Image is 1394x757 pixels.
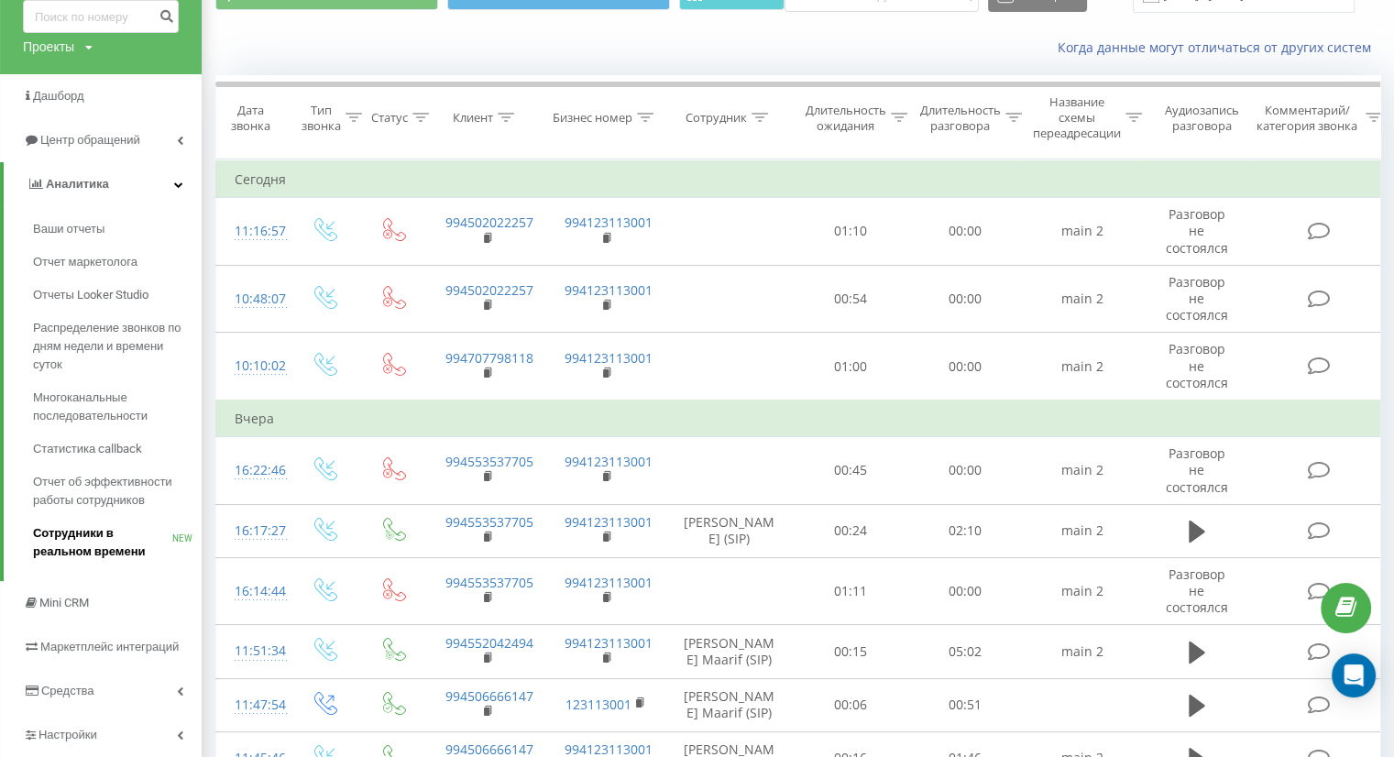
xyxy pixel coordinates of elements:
[33,220,104,238] span: Ваши отчеты
[216,103,284,134] div: Дата звонка
[553,110,632,126] div: Бизнес номер
[794,333,908,400] td: 01:00
[1058,38,1380,56] a: Когда данные могут отличаться от других систем
[908,557,1023,625] td: 00:00
[1332,653,1376,697] div: Open Intercom Messenger
[794,625,908,678] td: 00:15
[1166,565,1228,616] span: Разговор не состоялся
[908,265,1023,333] td: 00:00
[1023,333,1142,400] td: main 2
[33,213,202,246] a: Ваши отчеты
[41,684,94,697] span: Средства
[235,633,271,669] div: 11:51:34
[39,596,89,609] span: Mini CRM
[371,110,408,126] div: Статус
[565,214,653,231] a: 994123113001
[794,678,908,731] td: 00:06
[33,524,172,561] span: Сотрудники в реальном времени
[1254,103,1361,134] div: Комментарий/категория звонка
[908,625,1023,678] td: 05:02
[1166,340,1228,390] span: Разговор не состоялся
[33,440,142,458] span: Статистика callback
[445,513,533,531] a: 994553537705
[920,103,1001,134] div: Длительность разговора
[565,696,631,713] a: 123113001
[33,517,202,568] a: Сотрудники в реальном времениNEW
[565,574,653,591] a: 994123113001
[565,349,653,367] a: 994123113001
[1023,557,1142,625] td: main 2
[445,574,533,591] a: 994553537705
[235,574,271,609] div: 16:14:44
[665,678,794,731] td: [PERSON_NAME] Maarif (SIP)
[794,504,908,557] td: 00:24
[1166,444,1228,495] span: Разговор не состоялся
[33,433,202,466] a: Статистика callback
[1158,103,1246,134] div: Аудиозапись разговора
[794,437,908,505] td: 00:45
[33,389,192,425] span: Многоканальные последовательности
[33,89,84,103] span: Дашборд
[445,214,533,231] a: 994502022257
[445,453,533,470] a: 994553537705
[794,198,908,266] td: 01:10
[33,319,192,374] span: Распределение звонков по дням недели и времени суток
[1033,94,1121,141] div: Название схемы переадресации
[908,437,1023,505] td: 00:00
[33,246,202,279] a: Отчет маркетолога
[33,279,202,312] a: Отчеты Looker Studio
[235,348,271,384] div: 10:10:02
[23,38,74,56] div: Проекты
[235,281,271,317] div: 10:48:07
[908,678,1023,731] td: 00:51
[686,110,747,126] div: Сотрудник
[1023,504,1142,557] td: main 2
[216,400,1389,437] td: Вчера
[33,312,202,381] a: Распределение звонков по дням недели и времени суток
[1023,198,1142,266] td: main 2
[4,162,202,206] a: Аналитика
[33,466,202,517] a: Отчет об эффективности работы сотрудников
[33,286,148,304] span: Отчеты Looker Studio
[40,640,179,653] span: Маркетплейс интеграций
[33,381,202,433] a: Многоканальные последовательности
[33,253,137,271] span: Отчет маркетолога
[33,473,192,510] span: Отчет об эффективности работы сотрудников
[453,110,493,126] div: Клиент
[1023,265,1142,333] td: main 2
[794,265,908,333] td: 00:54
[908,198,1023,266] td: 00:00
[38,728,97,741] span: Настройки
[445,281,533,299] a: 994502022257
[235,453,271,488] div: 16:22:46
[235,214,271,249] div: 11:16:57
[1023,437,1142,505] td: main 2
[46,177,109,191] span: Аналитика
[40,133,140,147] span: Центр обращений
[445,349,533,367] a: 994707798118
[445,634,533,652] a: 994552042494
[216,161,1389,198] td: Сегодня
[565,453,653,470] a: 994123113001
[1023,625,1142,678] td: main 2
[235,687,271,723] div: 11:47:54
[565,281,653,299] a: 994123113001
[665,504,794,557] td: [PERSON_NAME] (SIP)
[908,504,1023,557] td: 02:10
[235,513,271,549] div: 16:17:27
[665,625,794,678] td: [PERSON_NAME] Maarif (SIP)
[565,513,653,531] a: 994123113001
[445,687,533,705] a: 994506666147
[794,557,908,625] td: 01:11
[1166,205,1228,256] span: Разговор не состоялся
[908,333,1023,400] td: 00:00
[1166,273,1228,324] span: Разговор не состоялся
[806,103,886,134] div: Длительность ожидания
[302,103,341,134] div: Тип звонка
[565,634,653,652] a: 994123113001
